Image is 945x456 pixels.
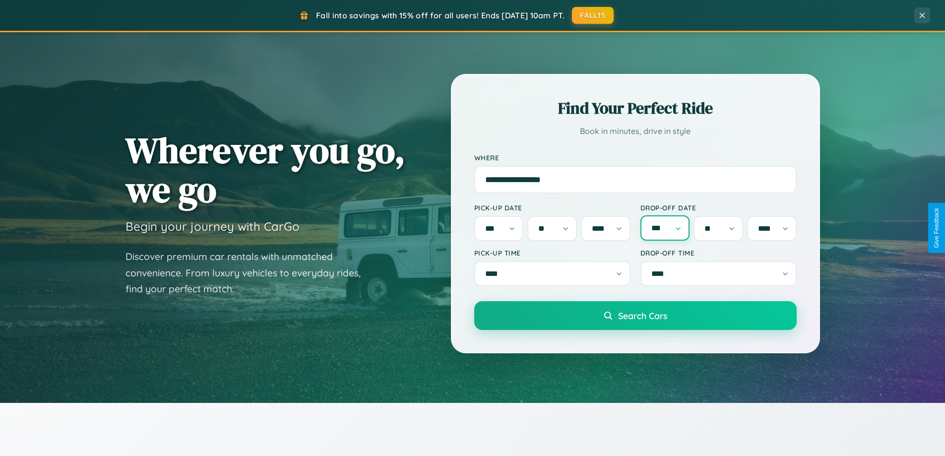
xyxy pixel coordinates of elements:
label: Where [474,153,797,162]
label: Pick-up Time [474,249,630,257]
p: Book in minutes, drive in style [474,124,797,138]
label: Pick-up Date [474,203,630,212]
p: Discover premium car rentals with unmatched convenience. From luxury vehicles to everyday rides, ... [126,249,374,297]
label: Drop-off Time [640,249,797,257]
label: Drop-off Date [640,203,797,212]
button: FALL15 [572,7,614,24]
span: Search Cars [618,310,667,321]
h1: Wherever you go, we go [126,130,405,209]
span: Fall into savings with 15% off for all users! Ends [DATE] 10am PT. [316,10,565,20]
div: Give Feedback [933,208,940,248]
h2: Find Your Perfect Ride [474,97,797,119]
h3: Begin your journey with CarGo [126,219,300,234]
button: Search Cars [474,301,797,330]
